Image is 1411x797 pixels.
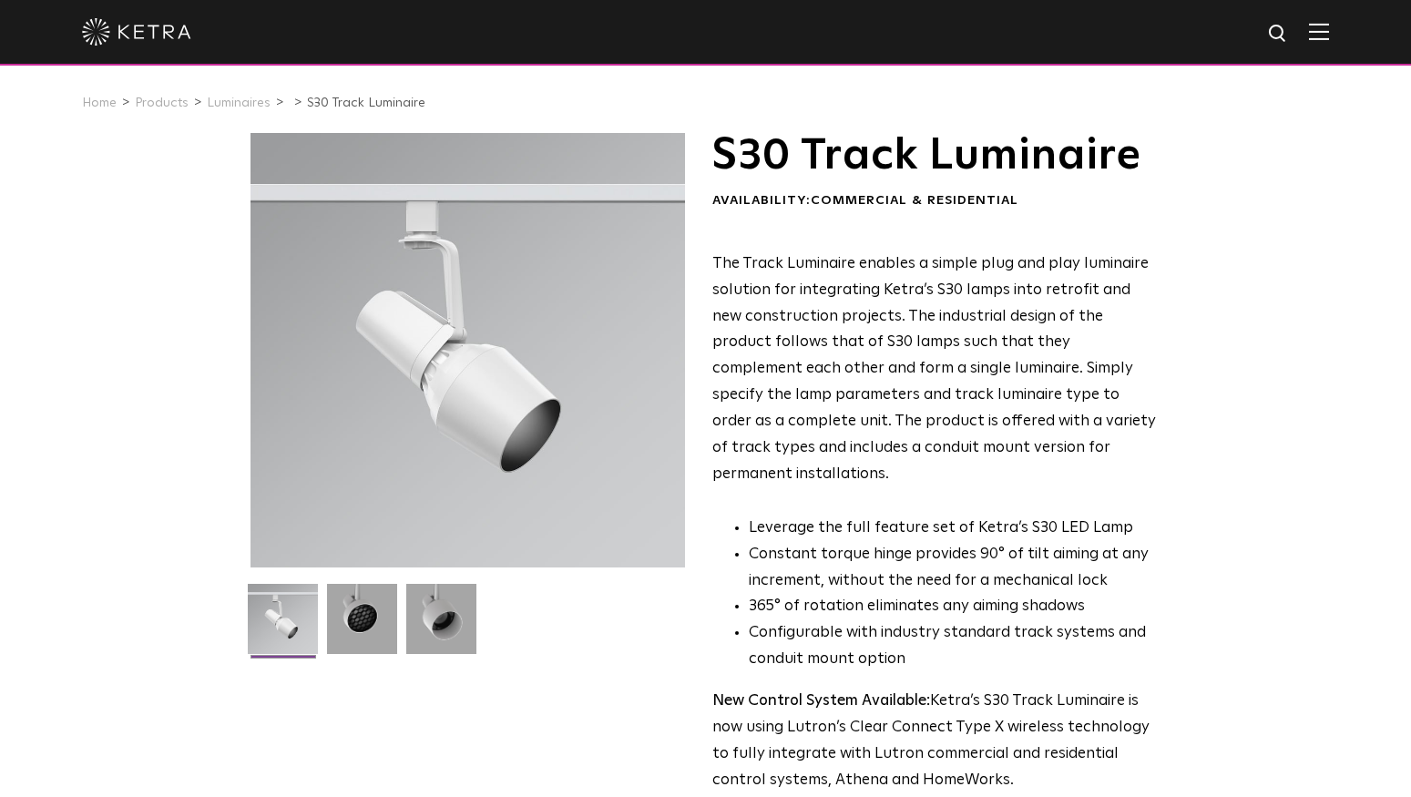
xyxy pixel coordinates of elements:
img: ketra-logo-2019-white [82,18,191,46]
img: 9e3d97bd0cf938513d6e [406,584,476,668]
a: Luminaires [207,97,271,109]
img: S30-Track-Luminaire-2021-Web-Square [248,584,318,668]
strong: New Control System Available: [712,693,930,709]
li: Configurable with industry standard track systems and conduit mount option [749,620,1156,673]
li: Leverage the full feature set of Ketra’s S30 LED Lamp [749,516,1156,542]
img: search icon [1267,23,1290,46]
a: S30 Track Luminaire [307,97,425,109]
li: Constant torque hinge provides 90° of tilt aiming at any increment, without the need for a mechan... [749,542,1156,595]
img: 3b1b0dc7630e9da69e6b [327,584,397,668]
span: Commercial & Residential [811,194,1018,207]
img: Hamburger%20Nav.svg [1309,23,1329,40]
span: The Track Luminaire enables a simple plug and play luminaire solution for integrating Ketra’s S30... [712,256,1156,482]
li: 365° of rotation eliminates any aiming shadows [749,594,1156,620]
a: Home [82,97,117,109]
div: Availability: [712,192,1156,210]
a: Products [135,97,189,109]
p: Ketra’s S30 Track Luminaire is now using Lutron’s Clear Connect Type X wireless technology to ful... [712,689,1156,794]
h1: S30 Track Luminaire [712,133,1156,179]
